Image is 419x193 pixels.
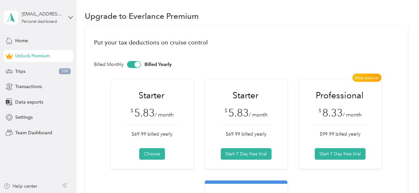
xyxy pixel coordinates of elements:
button: Choose [139,148,165,160]
button: Start 7 Day free trial [315,148,366,160]
span: Settings [15,114,33,121]
span: Data exports [15,99,43,106]
span: Team Dashboard [15,129,52,136]
h1: Put your tax deductions on cruise control [94,39,399,46]
span: / month [155,112,174,118]
iframe: Everlance-gr Chat Button Frame [382,156,419,193]
span: $ [131,107,133,114]
span: 5.83 [228,107,249,119]
p: Billed Yearly [145,61,172,68]
span: Home [15,37,28,44]
span: 8.33 [322,107,343,119]
h1: Upgrade to Everlance Premium [85,13,199,19]
h1: Starter [221,90,270,101]
span: Unlock Premium [15,52,50,59]
div: Personal dashboard [22,20,57,24]
p: Billed Monthly [94,61,124,68]
p: $69.99 billed yearly [221,131,272,138]
span: Trips [15,68,25,75]
p: $99.99 billed yearly [315,131,366,138]
span: 5.83 [134,107,155,119]
button: Help center [4,183,37,190]
span: Transactions [15,83,42,90]
p: $69.99 billed yearly [127,131,177,138]
span: $ [225,107,227,114]
h1: Professional [315,90,364,101]
span: / month [343,112,362,118]
span: $ [319,107,321,114]
span: Most popular [352,74,381,82]
button: Start 7 Day free trial [221,148,272,160]
span: / month [249,112,268,118]
div: [EMAIL_ADDRESS][DOMAIN_NAME] [22,11,63,17]
span: 568 [59,68,71,74]
h1: Starter [127,90,176,101]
